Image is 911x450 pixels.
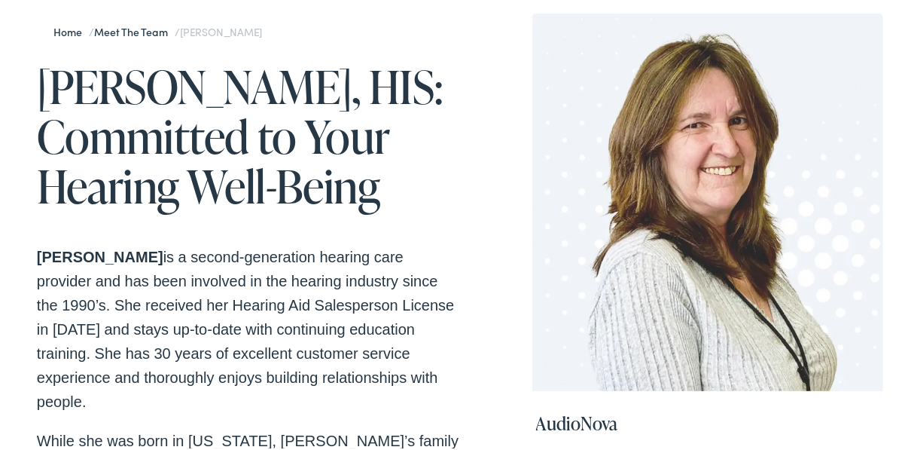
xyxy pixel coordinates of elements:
[94,22,175,37] a: Meet the Team
[180,22,262,37] span: [PERSON_NAME]
[532,11,884,389] img: Marci Pertee is a hearing aid specialist at Hear Michigan Centers in Southgate, Michigan
[37,246,163,263] strong: [PERSON_NAME]
[37,60,460,209] h1: [PERSON_NAME], HIS: Committed to Your Hearing Well-Being
[53,22,262,37] span: / /
[37,243,460,412] p: is a second-generation hearing care provider and has been involved in the hearing industry since ...
[53,22,89,37] a: Home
